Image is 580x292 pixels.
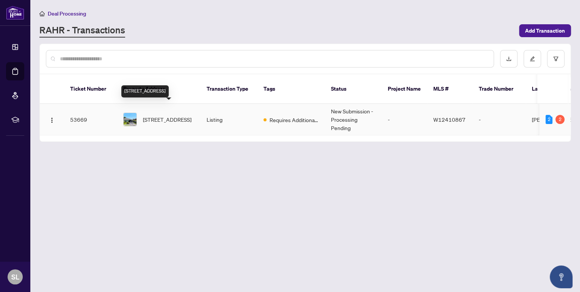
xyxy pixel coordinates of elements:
[121,85,169,97] div: [STREET_ADDRESS]
[382,74,427,104] th: Project Name
[506,56,511,61] span: download
[500,50,517,68] button: download
[39,11,45,16] span: home
[325,104,382,135] td: New Submission - Processing Pending
[427,74,473,104] th: MLS #
[546,115,552,124] div: 2
[325,74,382,104] th: Status
[555,115,564,124] div: 2
[11,272,19,282] span: SL
[39,24,125,38] a: RAHR - Transactions
[524,50,541,68] button: edit
[530,56,535,61] span: edit
[473,104,526,135] td: -
[257,74,325,104] th: Tags
[117,74,201,104] th: Property Address
[519,24,571,37] button: Add Transaction
[382,104,427,135] td: -
[143,115,191,124] span: [STREET_ADDRESS]
[270,116,319,124] span: Requires Additional Docs
[124,113,136,126] img: thumbnail-img
[49,117,55,123] img: Logo
[201,74,257,104] th: Transaction Type
[525,25,565,37] span: Add Transaction
[473,74,526,104] th: Trade Number
[48,10,86,17] span: Deal Processing
[201,104,257,135] td: Listing
[46,113,58,126] button: Logo
[6,6,24,20] img: logo
[64,74,117,104] th: Ticket Number
[553,56,558,61] span: filter
[433,116,466,123] span: W12410867
[64,104,117,135] td: 53669
[547,50,564,68] button: filter
[550,265,572,288] button: Open asap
